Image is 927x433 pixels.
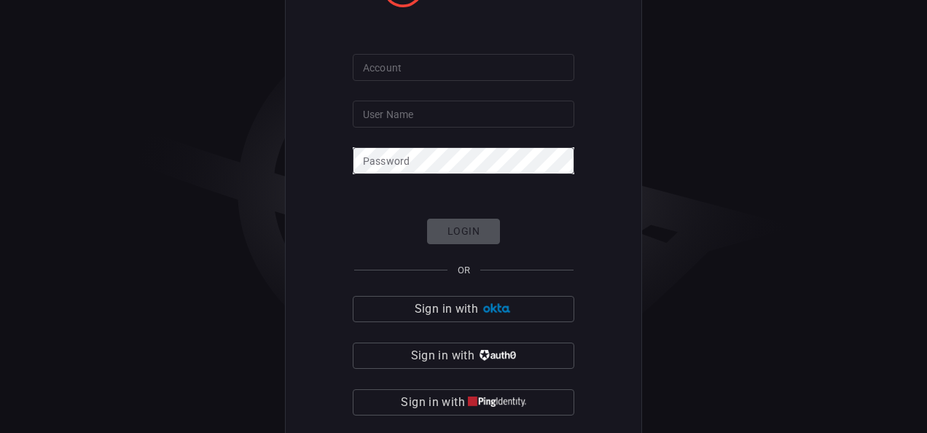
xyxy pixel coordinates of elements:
[353,101,574,128] input: Type your user name
[458,265,470,276] span: OR
[353,343,574,369] button: Sign in with
[477,350,516,361] img: vP8Hhh4KuCH8AavWKdZY7RZgAAAAASUVORK5CYII=
[415,299,478,319] span: Sign in with
[353,54,574,81] input: Type your account
[353,389,574,416] button: Sign in with
[401,392,464,413] span: Sign in with
[353,296,574,322] button: Sign in with
[468,397,526,407] img: quu4iresuhQAAAABJRU5ErkJggg==
[481,303,512,314] img: Ad5vKXme8s1CQAAAABJRU5ErkJggg==
[411,346,474,366] span: Sign in with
